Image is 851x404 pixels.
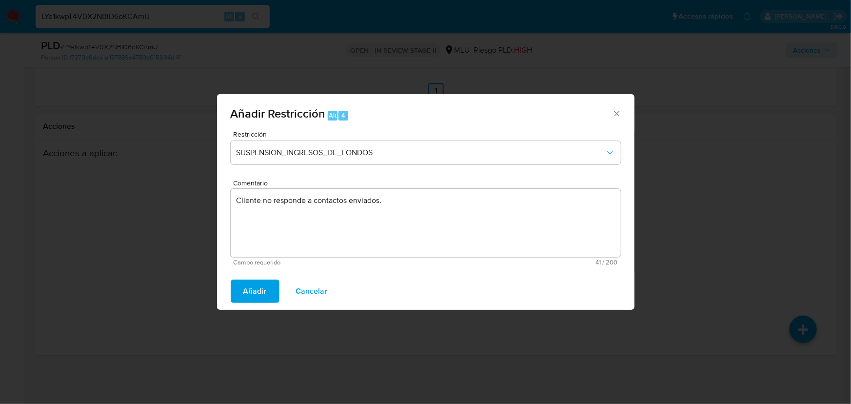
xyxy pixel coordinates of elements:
[234,180,624,187] span: Comentario
[283,280,340,303] button: Cancelar
[237,148,605,158] span: SUSPENSION_INGRESOS_DE_FONDOS
[243,281,267,302] span: Añadir
[233,131,623,138] span: Restricción
[231,189,621,257] textarea: Cliente no responde a contactos enviados.
[231,280,279,303] button: Añadir
[329,111,336,120] span: Alt
[234,259,426,266] span: Campo requerido
[231,141,621,164] button: Restriction
[341,111,345,120] span: 4
[612,109,621,118] button: Cerrar ventana
[231,105,326,122] span: Añadir Restricción
[296,281,328,302] span: Cancelar
[426,259,618,265] span: Máximo 200 caracteres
